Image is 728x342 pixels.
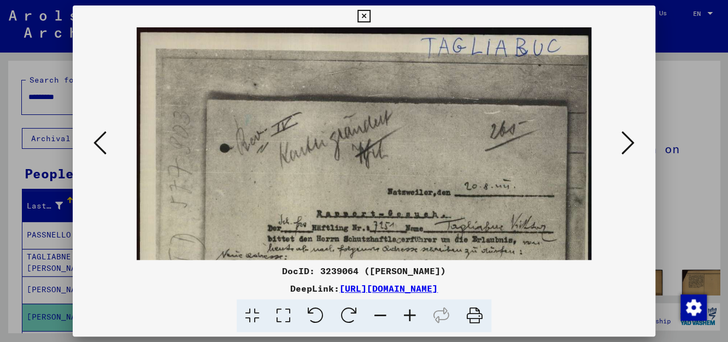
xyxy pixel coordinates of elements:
div: DocID: 3239064 ([PERSON_NAME]) [73,264,655,277]
a: [URL][DOMAIN_NAME] [339,283,438,294]
img: Change consent [680,294,707,321]
div: Change consent [680,294,706,320]
div: DeepLink: [73,282,655,295]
